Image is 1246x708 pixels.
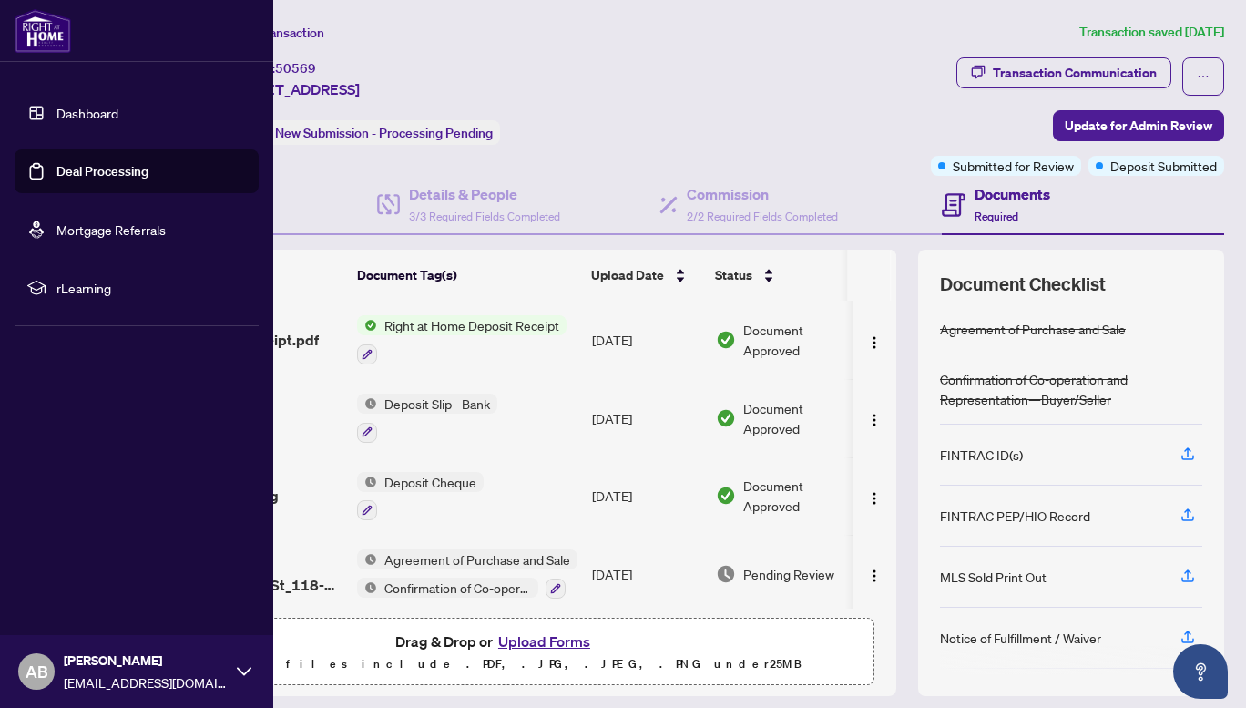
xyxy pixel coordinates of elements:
span: Document Approved [743,398,856,438]
span: Upload Date [591,265,664,285]
span: Deposit Cheque [377,472,484,492]
button: Status IconAgreement of Purchase and SaleStatus IconConfirmation of Co-operation and Representati... [357,549,577,599]
div: Status: [226,120,500,145]
img: Document Status [716,486,736,506]
div: MLS Sold Print Out [940,567,1047,587]
span: Document Approved [743,320,856,360]
span: [STREET_ADDRESS] [226,78,360,100]
img: Document Status [716,564,736,584]
button: Logo [860,325,889,354]
button: Update for Admin Review [1053,110,1224,141]
span: Required [975,210,1018,223]
td: [DATE] [585,301,709,379]
span: 3/3 Required Fields Completed [409,210,560,223]
span: rLearning [56,278,246,298]
button: Open asap [1173,644,1228,699]
div: FINTRAC ID(s) [940,445,1023,465]
img: Status Icon [357,394,377,414]
span: Pending Review [743,564,834,584]
p: Supported files include .PDF, .JPG, .JPEG, .PNG under 25 MB [128,653,863,675]
th: Status [708,250,863,301]
button: Transaction Communication [956,57,1171,88]
th: Upload Date [584,250,708,301]
img: logo [15,9,71,53]
div: FINTRAC PEP/HIO Record [940,506,1090,526]
button: Status IconDeposit Cheque [357,472,484,521]
span: Agreement of Purchase and Sale [377,549,577,569]
a: Dashboard [56,105,118,121]
td: [DATE] [585,535,709,613]
span: [PERSON_NAME] [64,651,228,671]
h4: Documents [975,183,1050,205]
span: Update for Admin Review [1065,111,1212,140]
img: Status Icon [357,315,377,335]
th: Document Tag(s) [350,250,584,301]
button: Logo [860,404,889,433]
img: Status Icon [357,472,377,492]
span: Submitted for Review [953,156,1074,176]
span: Document Checklist [940,272,1106,297]
span: 2/2 Required Fields Completed [687,210,838,223]
a: Mortgage Referrals [56,221,166,238]
span: [EMAIL_ADDRESS][DOMAIN_NAME] [64,672,228,693]
span: Right at Home Deposit Receipt [377,315,567,335]
article: Transaction saved [DATE] [1079,22,1224,43]
div: Transaction Communication [993,58,1157,87]
button: Status IconRight at Home Deposit Receipt [357,315,567,364]
button: Logo [860,481,889,510]
span: ellipsis [1197,70,1210,83]
a: Deal Processing [56,163,148,180]
span: New Submission - Processing Pending [275,125,493,141]
button: Upload Forms [493,630,596,653]
h4: Commission [687,183,838,205]
div: Agreement of Purchase and Sale [940,319,1126,339]
span: Drag & Drop orUpload FormsSupported files include .PDF, .JPG, .JPEG, .PNG under25MB [117,619,873,686]
img: Logo [867,491,882,506]
span: Confirmation of Co-operation and Representation—Buyer/Seller [377,578,538,598]
div: Notice of Fulfillment / Waiver [940,628,1101,648]
button: Status IconDeposit Slip - Bank [357,394,497,443]
span: Deposit Submitted [1110,156,1217,176]
span: 50569 [275,60,316,77]
img: Document Status [716,408,736,428]
td: [DATE] [585,457,709,536]
img: Document Status [716,330,736,350]
button: Logo [860,559,889,589]
img: Logo [867,335,882,350]
img: Status Icon [357,549,377,569]
img: Status Icon [357,578,377,598]
img: Logo [867,569,882,583]
span: View Transaction [227,25,324,41]
div: Confirmation of Co-operation and Representation—Buyer/Seller [940,369,1202,409]
td: [DATE] [585,379,709,457]
span: Document Approved [743,476,856,516]
span: Status [715,265,752,285]
span: Drag & Drop or [395,630,596,653]
span: AB [26,659,48,684]
img: Logo [867,413,882,427]
span: Deposit Slip - Bank [377,394,497,414]
h4: Details & People [409,183,560,205]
